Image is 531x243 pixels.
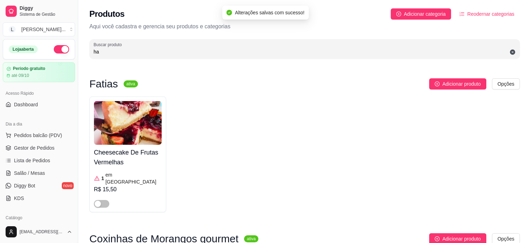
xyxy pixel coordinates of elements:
p: Aqui você cadastra e gerencia seu produtos e categorias [89,22,520,31]
span: Gestor de Pedidos [14,144,54,151]
button: Opções [492,78,520,90]
h3: Fatias [89,80,118,88]
a: KDS [3,193,75,204]
div: [PERSON_NAME] ... [21,26,66,33]
span: Salão / Mesas [14,170,45,177]
span: Adicionar categoria [404,10,446,18]
span: plus-circle [396,12,401,16]
span: KDS [14,195,24,202]
button: Adicionar produto [429,78,486,90]
span: Dashboard [14,101,38,108]
a: Gestor de Pedidos [3,142,75,153]
article: em [GEOGRAPHIC_DATA] [105,171,162,185]
button: [EMAIL_ADDRESS][DOMAIN_NAME] [3,223,75,240]
span: Alterações salvas com sucesso! [235,10,304,15]
span: Reodernar categorias [467,10,514,18]
a: Diggy Botnovo [3,180,75,191]
span: Diggy Bot [14,182,35,189]
h2: Produtos [89,8,125,20]
div: Catálogo [3,212,75,223]
button: Pedidos balcão (PDV) [3,130,75,141]
div: Acesso Rápido [3,88,75,99]
span: plus-circle [435,81,440,86]
article: até 09/10 [12,73,29,78]
div: R$ 15,50 [94,185,162,194]
span: [EMAIL_ADDRESS][DOMAIN_NAME] [20,229,64,235]
button: Reodernar categorias [454,8,520,20]
span: check-circle [227,10,232,15]
span: Adicionar produto [442,235,481,243]
a: DiggySistema de Gestão [3,3,75,20]
span: Sistema de Gestão [20,12,72,17]
sup: ativa [124,80,138,87]
a: Período gratuitoaté 09/10 [3,62,75,82]
span: ordered-list [459,12,464,16]
div: Dia a dia [3,119,75,130]
input: Buscar produto [94,48,516,55]
a: Lista de Pedidos [3,155,75,166]
span: Opções [497,80,514,88]
span: Opções [497,235,514,243]
button: Select a team [3,22,75,36]
span: Pedidos balcão (PDV) [14,132,62,139]
div: Loja aberta [9,45,38,53]
span: Lista de Pedidos [14,157,50,164]
img: product-image [94,101,162,145]
h3: Coxinhas de Morangos gourmet [89,235,238,243]
article: Período gratuito [13,66,45,71]
label: Buscar produto [94,42,124,48]
span: L [9,26,16,33]
sup: ativa [244,235,258,242]
h4: Cheesecake De Frutas Vermelhas [94,148,162,167]
span: plus-circle [435,236,440,241]
span: Adicionar produto [442,80,481,88]
a: Dashboard [3,99,75,110]
span: Diggy [20,5,72,12]
article: 1 [101,175,104,182]
button: Adicionar categoria [391,8,451,20]
a: Salão / Mesas [3,167,75,179]
button: Alterar Status [54,45,69,53]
